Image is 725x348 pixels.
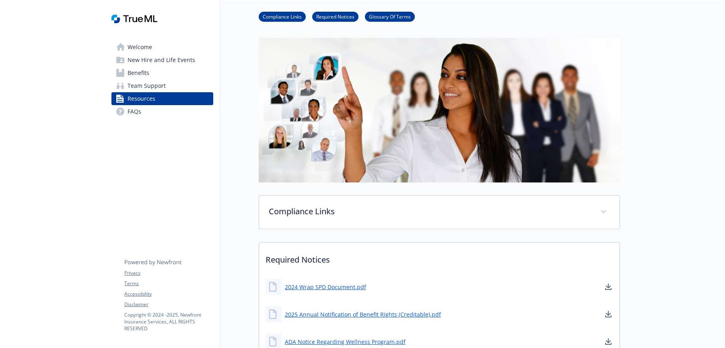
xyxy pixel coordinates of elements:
[111,105,213,118] a: FAQs
[111,66,213,79] a: Benefits
[128,105,141,118] span: FAQs
[603,309,613,319] a: download document
[124,280,213,287] a: Terms
[285,310,441,319] a: 2025 Annual Notification of Benefit Rights (Creditable).pdf
[111,54,213,66] a: New Hire and Life Events
[124,301,213,308] a: Disclaimer
[259,12,306,20] a: Compliance Links
[259,196,620,229] div: Compliance Links
[128,66,149,79] span: Benefits
[124,311,213,332] p: Copyright © 2024 - 2025 , Newfront Insurance Services, ALL RIGHTS RESERVED
[285,338,406,346] a: ADA Notice Regarding Wellness Program.pdf
[124,290,213,298] a: Accessibility
[111,79,213,92] a: Team Support
[603,282,613,292] a: download document
[128,92,155,105] span: Resources
[365,12,415,20] a: Glossary Of Terms
[128,54,195,66] span: New Hire and Life Events
[269,205,591,217] p: Compliance Links
[128,41,152,54] span: Welcome
[124,269,213,277] a: Privacy
[128,79,166,92] span: Team Support
[111,41,213,54] a: Welcome
[259,38,620,182] img: resources page banner
[259,242,620,272] p: Required Notices
[111,92,213,105] a: Resources
[603,337,613,346] a: download document
[312,12,358,20] a: Required Notices
[285,283,366,291] a: 2024 Wrap SPD Document.pdf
